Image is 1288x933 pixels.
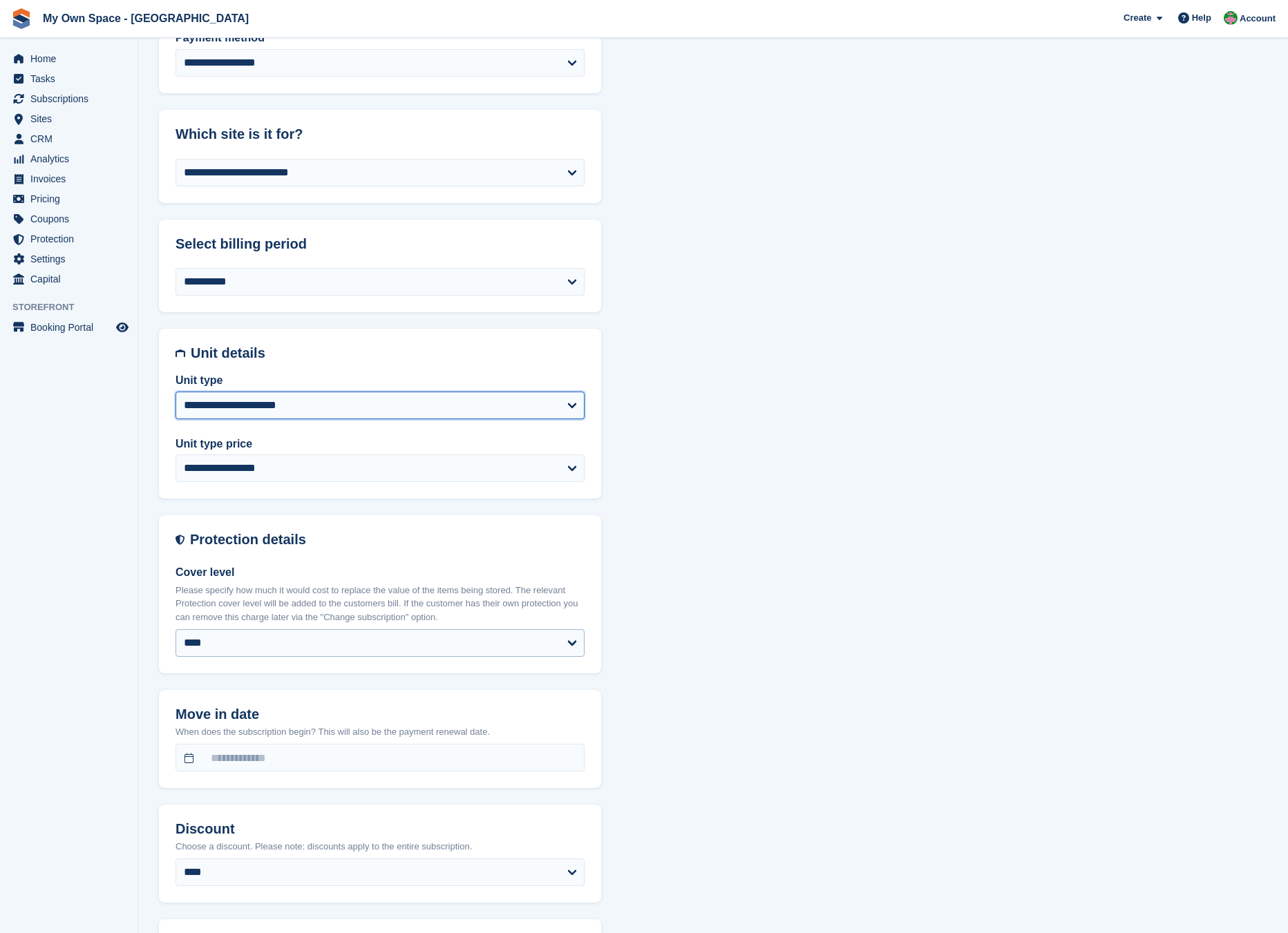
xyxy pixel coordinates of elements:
[1240,12,1276,26] span: Account
[30,109,113,128] span: Sites
[176,706,585,722] h2: Move in date
[37,7,254,30] a: My Own Space - [GEOGRAPHIC_DATA]
[176,840,585,854] p: Choose a discount. Please note: discounts apply to the entire subscription.
[7,49,131,68] a: menu
[176,584,585,624] p: Please specify how much it would cost to replace the value of the items being stored. The relevan...
[176,821,585,837] h2: Discount
[7,189,131,209] a: menu
[176,30,585,46] label: Payment method
[30,49,113,68] span: Home
[30,229,113,249] span: Protection
[30,169,113,189] span: Invoices
[114,319,131,336] a: Preview store
[11,8,32,29] img: stora-icon-8386f47178a22dfd0bd8f6a31ec36ba5ce8667c1dd55bd0f319d3a0aa187defe.svg
[7,209,131,229] a: menu
[30,129,113,148] span: CRM
[7,169,131,189] a: menu
[7,229,131,249] a: menu
[7,249,131,269] a: menu
[30,149,113,169] span: Analytics
[7,149,131,169] a: menu
[7,89,131,108] a: menu
[176,725,585,739] p: When does the subscription begin? This will also be the payment renewal date.
[30,89,113,108] span: Subscriptions
[176,345,185,361] img: unit-details-icon-595b0c5c156355b767ba7b61e002efae458ec76ed5ec05730b8e856ff9ea34a9.svg
[176,126,585,142] h2: Which site is it for?
[7,318,131,337] a: menu
[7,129,131,148] a: menu
[1124,11,1151,25] span: Create
[176,564,585,581] label: Cover level
[7,69,131,88] a: menu
[30,209,113,229] span: Coupons
[190,532,585,548] h2: Protection details
[30,189,113,209] span: Pricing
[1224,11,1238,25] img: Millie Webb
[12,300,138,314] span: Storefront
[176,532,184,548] img: insurance-details-icon-731ffda60807649b61249b889ba3c5e2b5c27d34e2e1fb37a309f0fde93ff34a.svg
[191,345,585,361] h2: Unit details
[176,436,585,452] label: Unit type price
[1192,11,1211,25] span: Help
[7,269,131,289] a: menu
[7,109,131,128] a: menu
[30,69,113,88] span: Tasks
[30,249,113,269] span: Settings
[176,236,585,252] h2: Select billing period
[30,269,113,289] span: Capital
[30,318,113,337] span: Booking Portal
[176,372,585,389] label: Unit type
